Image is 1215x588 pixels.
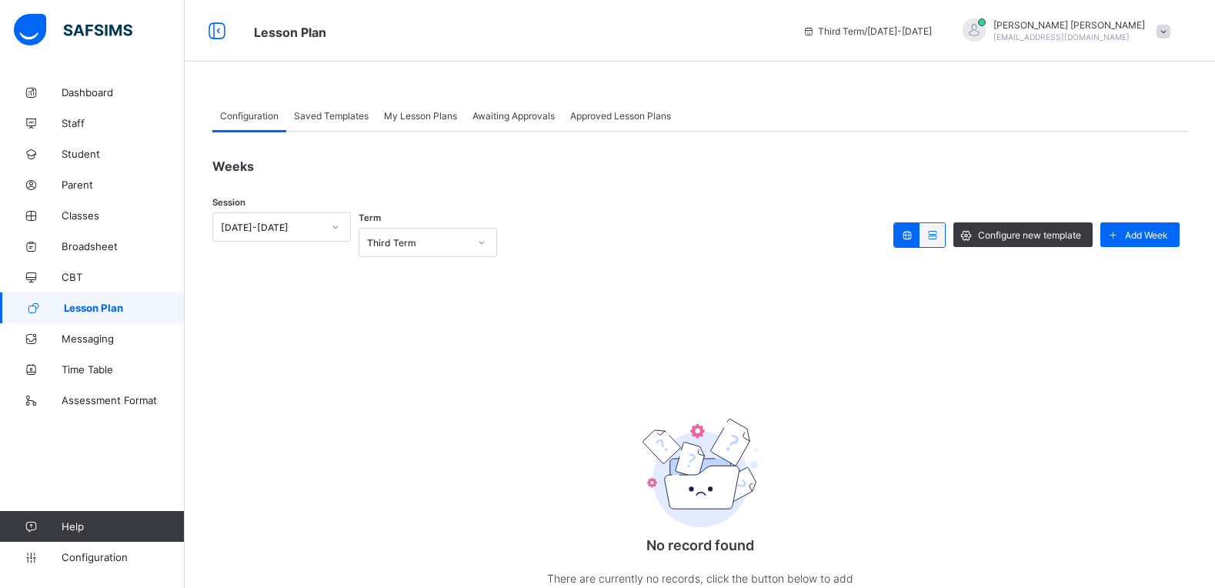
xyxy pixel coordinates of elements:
span: Assessment Format [62,394,185,406]
span: [PERSON_NAME] [PERSON_NAME] [993,19,1145,31]
p: No record found [546,537,854,553]
span: Broadsheet [62,240,185,252]
span: [EMAIL_ADDRESS][DOMAIN_NAME] [993,32,1130,42]
span: Classes [62,209,185,222]
div: GERALDINEUGWU [947,18,1178,44]
span: Lesson Plan [64,302,185,314]
span: CBT [62,271,185,283]
span: Add Week [1125,229,1168,241]
span: Saved Templates [294,110,369,122]
span: My Lesson Plans [384,110,457,122]
span: Awaiting Approvals [472,110,555,122]
span: Staff [62,117,185,129]
span: Configure new template [978,229,1081,241]
span: Parent [62,179,185,191]
span: Weeks [212,159,254,174]
img: safsims [14,14,132,46]
span: Configuration [220,110,279,122]
p: There are currently no records, click the button below to add [546,569,854,588]
span: Student [62,148,185,160]
span: Dashboard [62,86,185,99]
span: Configuration [62,551,184,563]
span: Lesson Plan [254,25,326,40]
span: Messaging [62,332,185,345]
div: [DATE]-[DATE] [221,222,322,233]
img: emptyFolder.c0dd6c77127a4b698b748a2c71dfa8de.svg [643,419,758,527]
span: Time Table [62,363,185,376]
span: Session [212,197,245,208]
div: Third Term [367,237,469,249]
span: Help [62,520,184,533]
span: Approved Lesson Plans [570,110,671,122]
span: session/term information [803,25,932,37]
span: Term [359,212,381,223]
